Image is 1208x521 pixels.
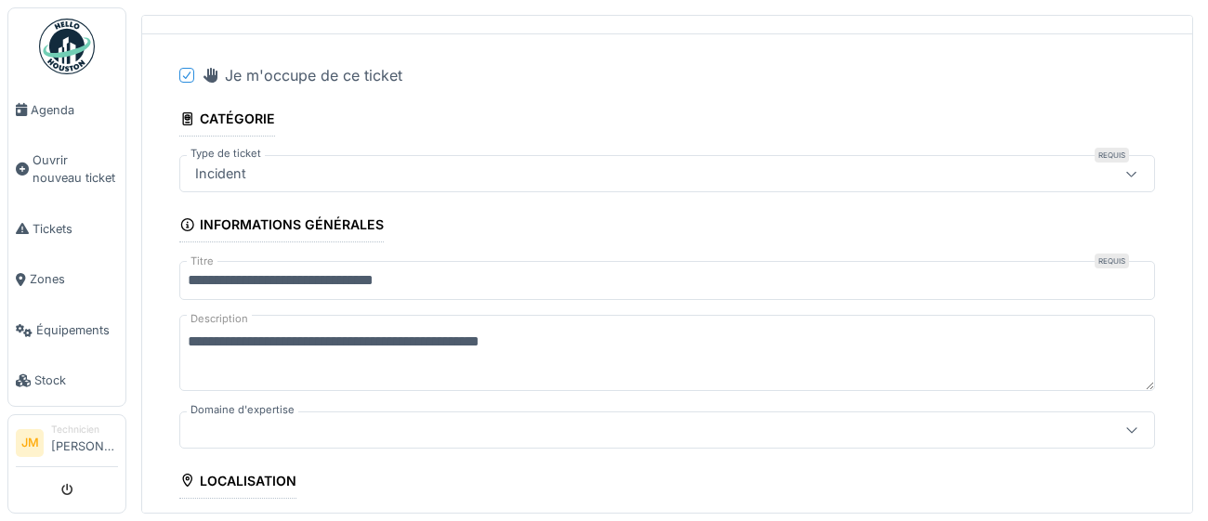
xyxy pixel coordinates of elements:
div: Technicien [51,423,118,436]
div: Incident [188,163,254,184]
li: JM [16,429,44,457]
div: Requis [1095,254,1129,268]
div: Catégorie [179,105,275,137]
a: Zones [8,254,125,306]
a: Ouvrir nouveau ticket [8,136,125,204]
span: Agenda [31,101,118,119]
label: Titre [187,254,217,269]
a: JM Technicien[PERSON_NAME] [16,423,118,467]
div: Je m'occupe de ce ticket [202,64,402,86]
div: Informations générales [179,211,384,242]
label: Domaine d'expertise [187,402,298,418]
label: Type de ticket [187,146,265,162]
div: Localisation [179,467,296,499]
span: Stock [34,371,118,389]
a: Stock [8,356,125,407]
a: Équipements [8,305,125,356]
li: [PERSON_NAME] [51,423,118,462]
a: Tickets [8,203,125,254]
span: Zones [30,270,118,288]
a: Agenda [8,85,125,136]
img: Badge_color-CXgf-gQk.svg [39,19,95,74]
span: Tickets [33,220,118,238]
span: Ouvrir nouveau ticket [33,151,118,187]
div: Requis [1095,148,1129,163]
label: Description [187,307,252,331]
span: Équipements [36,321,118,339]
